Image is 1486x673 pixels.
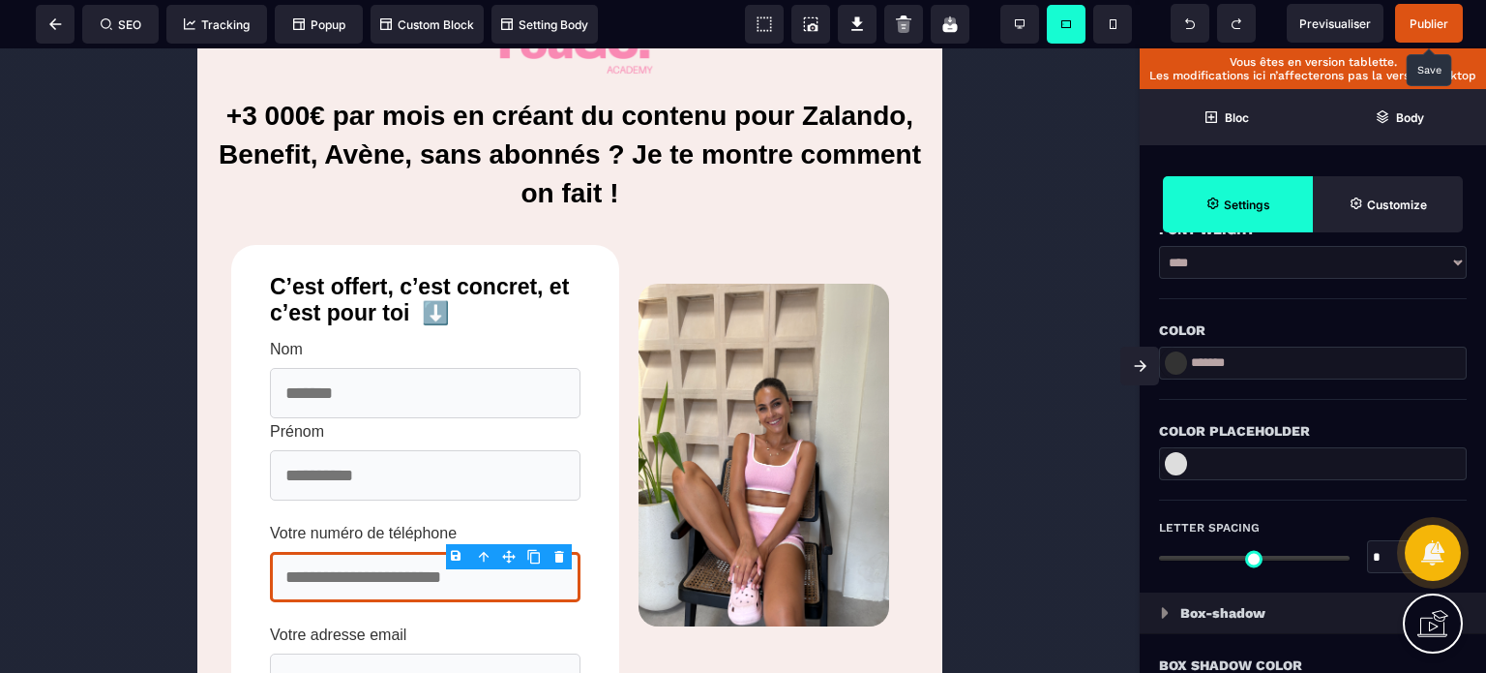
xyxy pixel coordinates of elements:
[745,5,784,44] span: View components
[73,288,383,315] text: Nom
[101,17,141,32] span: SEO
[1410,16,1448,31] span: Publier
[380,17,474,32] span: Custom Block
[1180,601,1265,625] p: Box-shadow
[1299,16,1371,31] span: Previsualiser
[1149,55,1476,69] p: Vous êtes en version tablette.
[1159,319,1467,342] div: Color
[1396,110,1424,125] strong: Body
[1313,176,1463,232] span: Open Style Manager
[1225,110,1249,125] strong: Bloc
[1149,69,1476,82] p: Les modifications ici n’affecterons pas la version desktop
[73,472,383,499] text: Votre numéro de téléphone
[1161,607,1169,619] img: loading
[184,17,250,32] span: Tracking
[1159,520,1260,535] span: Letter Spacing
[73,370,383,397] text: Prénom
[791,5,830,44] span: Screenshot
[1287,4,1383,43] span: Preview
[1163,176,1313,232] span: Settings
[1313,89,1486,145] span: Open Layer Manager
[1159,419,1467,443] div: Color Placeholder
[501,17,588,32] span: Setting Body
[441,235,693,578] img: e108fb538a115494825ca2db46ee88a3_Capture_d%E2%80%99e%CC%81cran_2025-08-01_a%CC%80_10.10.13.png
[73,573,383,600] text: Votre adresse email
[19,39,726,174] h1: +3 000€ par mois en créant du contenu pour Zalando, Benefit, Avène, sans abonnés ? Je te montre c...
[293,17,345,32] span: Popup
[1140,89,1313,145] span: Open Blocks
[1224,198,1270,212] strong: Settings
[53,216,402,288] h1: C’est offert, c’est concret, et c’est pour toi ⬇️
[1367,198,1427,212] strong: Customize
